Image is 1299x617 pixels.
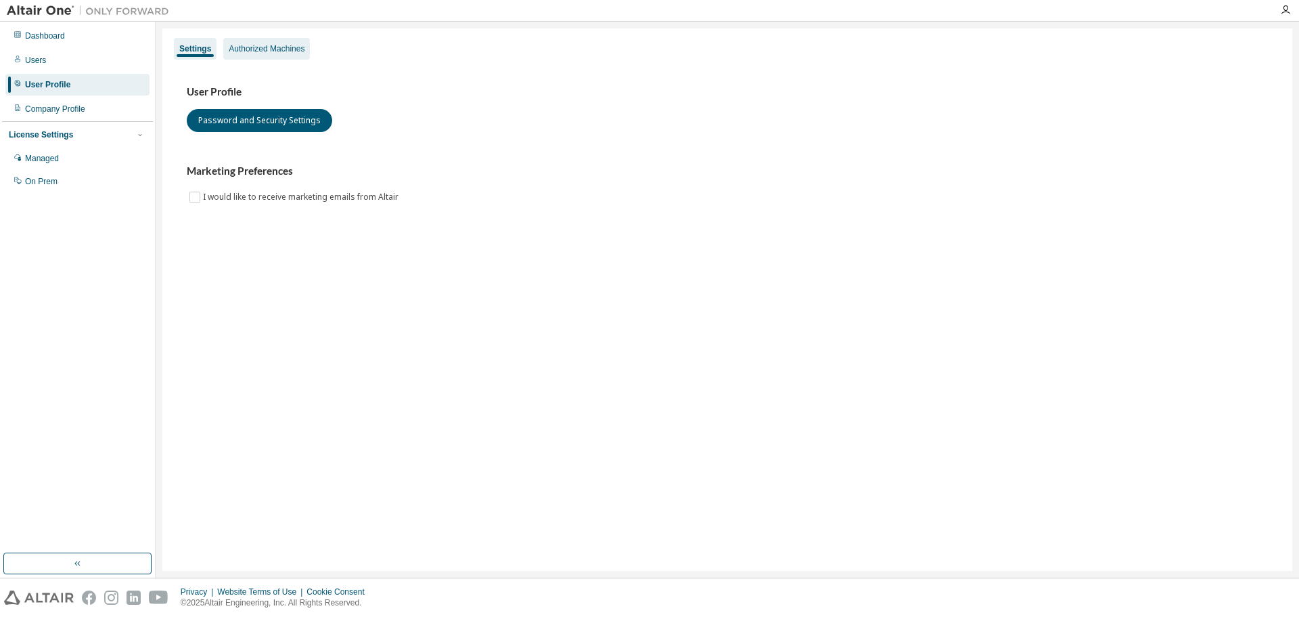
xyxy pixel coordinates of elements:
div: Cookie Consent [306,587,372,597]
div: License Settings [9,129,73,140]
label: I would like to receive marketing emails from Altair [203,189,401,205]
h3: User Profile [187,85,1268,99]
h3: Marketing Preferences [187,165,1268,178]
img: youtube.svg [149,591,168,605]
div: Authorized Machines [229,43,304,54]
div: Privacy [181,587,217,597]
img: linkedin.svg [127,591,141,605]
div: Managed [25,153,59,164]
button: Password and Security Settings [187,109,332,132]
div: Company Profile [25,104,85,114]
div: Users [25,55,46,66]
div: Dashboard [25,30,65,41]
img: altair_logo.svg [4,591,74,605]
img: facebook.svg [82,591,96,605]
p: © 2025 Altair Engineering, Inc. All Rights Reserved. [181,597,373,609]
img: Altair One [7,4,176,18]
img: instagram.svg [104,591,118,605]
div: User Profile [25,79,70,90]
div: Settings [179,43,211,54]
div: On Prem [25,176,58,187]
div: Website Terms of Use [217,587,306,597]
